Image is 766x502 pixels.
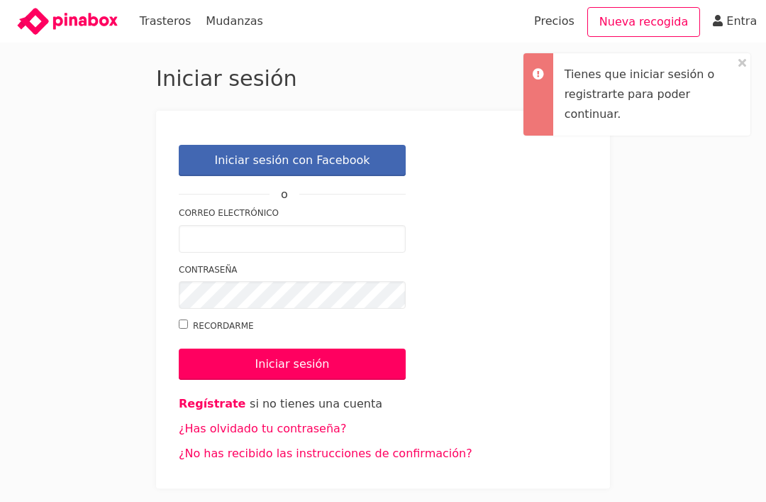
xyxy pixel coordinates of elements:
label: Contraseña [179,263,406,278]
a: ¿Has olvidado tu contraseña? [179,422,346,435]
h2: Iniciar sesión [156,65,610,92]
a: ¿No has recibido las instrucciones de confirmación? [179,447,472,460]
li: si no tienes una cuenta [179,391,587,416]
a: Regístrate [179,397,245,410]
input: Iniciar sesión [179,349,406,380]
input: Recordarme [179,320,188,329]
label: Correo electrónico [179,206,406,221]
div: Tienes que iniciar sesión o registrarte para poder continuar. [553,53,751,136]
a: Nueva recogida [587,7,701,37]
label: Recordarme [179,319,406,334]
a: Iniciar sesión con Facebook [179,145,406,176]
span: o [270,185,299,204]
